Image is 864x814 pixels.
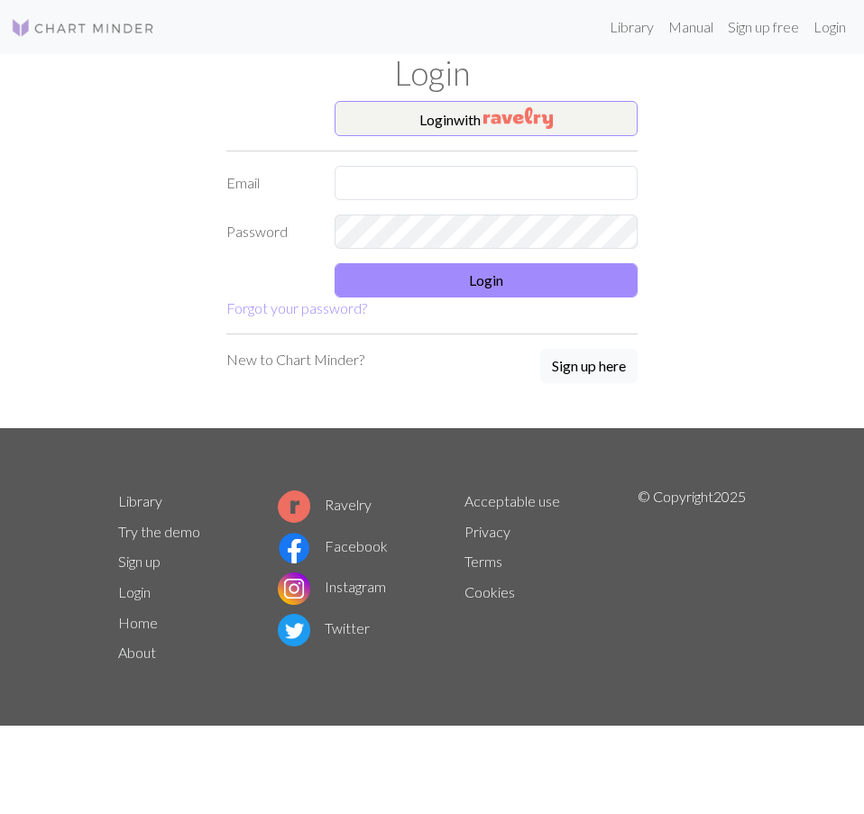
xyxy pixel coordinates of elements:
button: Loginwith [335,101,638,137]
a: Terms [464,553,502,570]
a: Library [602,9,661,45]
button: Login [335,263,638,297]
button: Sign up here [540,349,638,383]
p: © Copyright 2025 [638,486,746,668]
a: Sign up free [721,9,806,45]
a: Login [118,583,151,600]
img: Ravelry logo [278,490,310,523]
a: Facebook [278,537,388,554]
img: Twitter logo [278,614,310,646]
label: Email [216,166,324,200]
a: Ravelry [278,496,372,513]
a: Login [806,9,853,45]
a: Try the demo [118,523,200,540]
img: Facebook logo [278,532,310,564]
a: Sign up here [540,349,638,385]
a: Library [118,492,162,509]
a: Sign up [118,553,161,570]
a: About [118,644,156,661]
label: Password [216,215,324,249]
a: Forgot your password? [226,299,367,316]
a: Manual [661,9,721,45]
a: Twitter [278,619,370,636]
a: Privacy [464,523,510,540]
a: Cookies [464,583,515,600]
a: Home [118,614,158,631]
img: Logo [11,17,155,39]
a: Instagram [278,578,386,595]
img: Instagram logo [278,572,310,605]
img: Ravelry [483,107,553,129]
p: New to Chart Minder? [226,349,364,370]
a: Acceptable use [464,492,560,509]
h1: Login [107,54,757,94]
